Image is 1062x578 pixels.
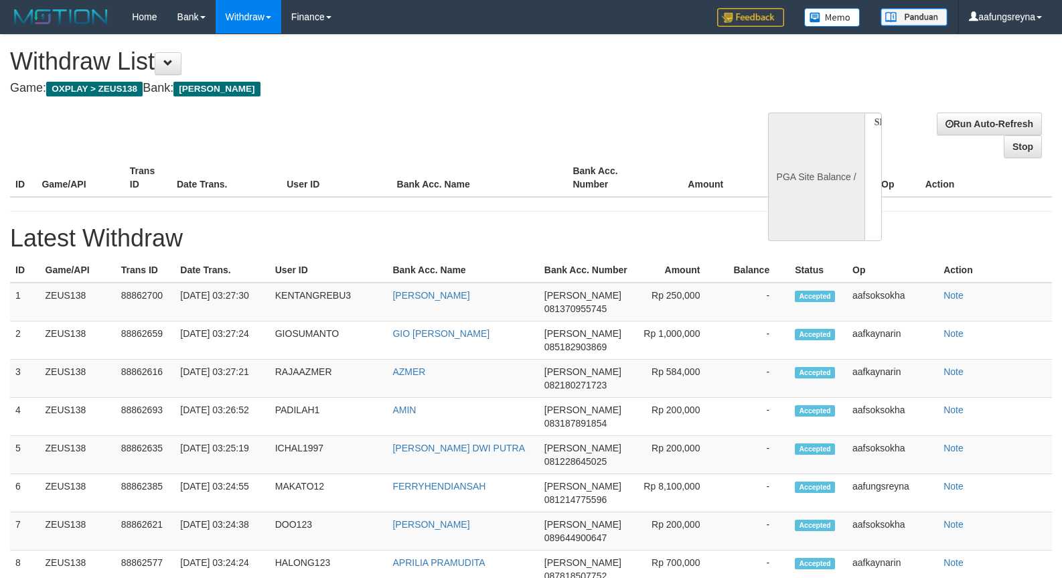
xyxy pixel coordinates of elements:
a: Note [943,443,964,453]
th: Status [789,258,847,283]
th: Action [938,258,1052,283]
a: AMIN [392,405,416,415]
span: [PERSON_NAME] [544,366,621,377]
th: User ID [281,159,391,197]
td: Rp 584,000 [638,360,720,398]
img: MOTION_logo.png [10,7,112,27]
td: 2 [10,321,40,360]
span: [PERSON_NAME] [544,481,621,492]
td: 88862385 [116,474,175,512]
td: - [720,398,789,436]
td: 6 [10,474,40,512]
td: 88862635 [116,436,175,474]
a: Note [943,290,964,301]
span: 081228645025 [544,456,607,467]
td: 88862693 [116,398,175,436]
td: - [720,283,789,321]
td: - [720,321,789,360]
td: 88862621 [116,512,175,551]
th: Action [920,159,1052,197]
span: Accepted [795,482,835,493]
h1: Latest Withdraw [10,225,1052,252]
td: Rp 250,000 [638,283,720,321]
td: ZEUS138 [40,436,116,474]
a: AZMER [392,366,425,377]
a: Run Auto-Refresh [937,113,1042,135]
th: Balance [743,159,824,197]
span: Accepted [795,443,835,455]
th: Balance [720,258,789,283]
th: Game/API [40,258,116,283]
td: 88862616 [116,360,175,398]
a: FERRYHENDIANSAH [392,481,485,492]
span: Accepted [795,291,835,302]
span: [PERSON_NAME] [544,519,621,530]
td: ZEUS138 [40,398,116,436]
td: [DATE] 03:27:24 [175,321,269,360]
td: [DATE] 03:26:52 [175,398,269,436]
td: ZEUS138 [40,360,116,398]
td: Rp 1,000,000 [638,321,720,360]
td: 7 [10,512,40,551]
td: - [720,474,789,512]
td: aafsoksokha [847,512,938,551]
th: Date Trans. [171,159,281,197]
span: [PERSON_NAME] [544,405,621,415]
span: 082180271723 [544,380,607,390]
td: [DATE] 03:25:19 [175,436,269,474]
a: [PERSON_NAME] DWI PUTRA [392,443,525,453]
td: ZEUS138 [40,474,116,512]
td: Rp 200,000 [638,398,720,436]
td: ICHAL1997 [270,436,388,474]
td: - [720,512,789,551]
td: Rp 200,000 [638,436,720,474]
a: Note [943,328,964,339]
td: 1 [10,283,40,321]
td: PADILAH1 [270,398,388,436]
img: Button%20Memo.svg [804,8,860,27]
span: [PERSON_NAME] [544,328,621,339]
td: aafsoksokha [847,283,938,321]
span: 089644900647 [544,532,607,543]
th: Amount [638,258,720,283]
td: MAKATO12 [270,474,388,512]
td: KENTANGREBU3 [270,283,388,321]
td: RAJAAZMER [270,360,388,398]
a: Note [943,519,964,530]
span: [PERSON_NAME] [544,290,621,301]
a: Note [943,405,964,415]
td: ZEUS138 [40,321,116,360]
th: Date Trans. [175,258,269,283]
td: 4 [10,398,40,436]
td: - [720,360,789,398]
td: aafsoksokha [847,398,938,436]
td: [DATE] 03:24:38 [175,512,269,551]
img: Feedback.jpg [717,8,784,27]
a: Note [943,366,964,377]
div: PGA Site Balance / [768,113,864,241]
a: [PERSON_NAME] [392,519,469,530]
th: Bank Acc. Name [387,258,538,283]
h1: Withdraw List [10,48,694,75]
span: Accepted [795,329,835,340]
th: User ID [270,258,388,283]
th: Bank Acc. Number [567,159,655,197]
th: Op [876,159,920,197]
span: 085182903869 [544,342,607,352]
td: 5 [10,436,40,474]
td: [DATE] 03:24:55 [175,474,269,512]
span: 081214775596 [544,494,607,505]
a: Note [943,481,964,492]
span: [PERSON_NAME] [173,82,260,96]
th: ID [10,159,36,197]
span: 083187891854 [544,418,607,429]
th: Trans ID [116,258,175,283]
td: aafsoksokha [847,436,938,474]
td: 88862659 [116,321,175,360]
td: [DATE] 03:27:21 [175,360,269,398]
td: GIOSUMANTO [270,321,388,360]
td: aafkaynarin [847,360,938,398]
span: Accepted [795,367,835,378]
a: GIO [PERSON_NAME] [392,328,489,339]
span: Accepted [795,558,835,569]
